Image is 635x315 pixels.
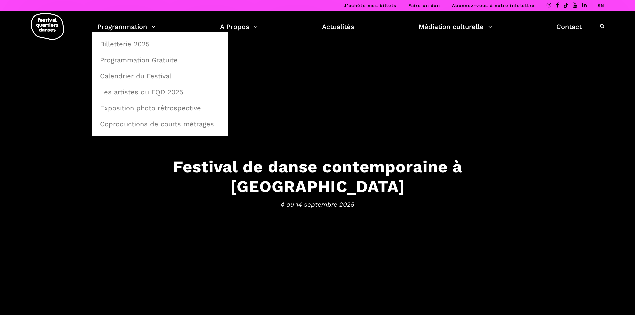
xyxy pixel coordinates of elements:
a: Programmation [97,21,156,32]
a: Calendrier du Festival [96,68,224,84]
a: Abonnez-vous à notre infolettre [452,3,535,8]
a: Coproductions de courts métrages [96,116,224,132]
a: Programmation Gratuite [96,52,224,68]
a: Exposition photo rétrospective [96,100,224,116]
h3: Festival de danse contemporaine à [GEOGRAPHIC_DATA] [111,157,524,196]
a: J’achète mes billets [344,3,396,8]
span: 4 au 14 septembre 2025 [111,199,524,209]
a: Médiation culturelle [419,21,492,32]
a: Faire un don [408,3,440,8]
a: EN [597,3,604,8]
a: Les artistes du FQD 2025 [96,84,224,100]
a: Billetterie 2025 [96,36,224,52]
a: A Propos [220,21,258,32]
a: Contact [556,21,582,32]
img: logo-fqd-med [31,13,64,40]
a: Actualités [322,21,354,32]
